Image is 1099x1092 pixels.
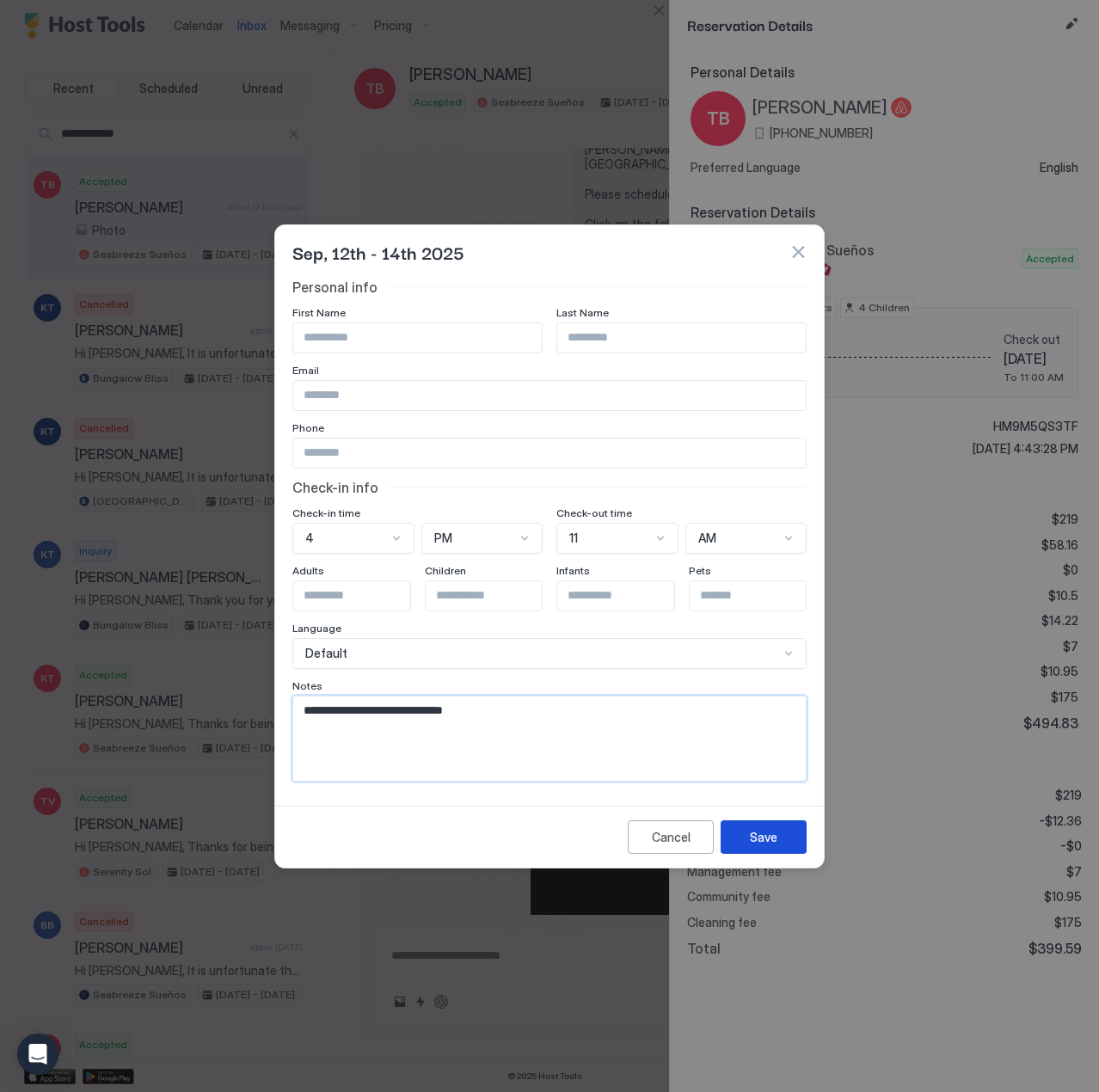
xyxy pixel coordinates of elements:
input: Input Field [293,381,806,410]
span: Last Name [556,306,609,319]
div: Save [750,828,777,846]
span: Email [292,364,319,377]
span: 4 [305,531,314,546]
button: Save [721,820,807,854]
span: Children [425,564,466,577]
input: Input Field [557,323,806,353]
span: PM [434,531,452,546]
span: Default [305,646,347,661]
span: Infants [556,564,590,577]
textarea: Input Field [293,696,806,781]
span: Check-out time [556,506,632,519]
span: Language [292,622,341,635]
span: Pets [689,564,711,577]
span: Check-in time [292,506,360,519]
input: Input Field [293,323,542,353]
input: Input Field [293,439,806,468]
button: Cancel [628,820,714,854]
span: Check-in info [292,479,378,496]
input: Input Field [293,581,434,610]
span: AM [698,531,716,546]
input: Input Field [690,581,831,610]
div: Cancel [652,828,691,846]
span: 11 [569,531,578,546]
input: Input Field [557,581,698,610]
input: Input Field [426,581,567,610]
span: Sep, 12th - 14th 2025 [292,239,464,265]
span: First Name [292,306,346,319]
span: Phone [292,421,324,434]
span: Personal info [292,279,378,296]
span: Notes [292,679,322,692]
div: Open Intercom Messenger [17,1034,58,1075]
span: Adults [292,564,324,577]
